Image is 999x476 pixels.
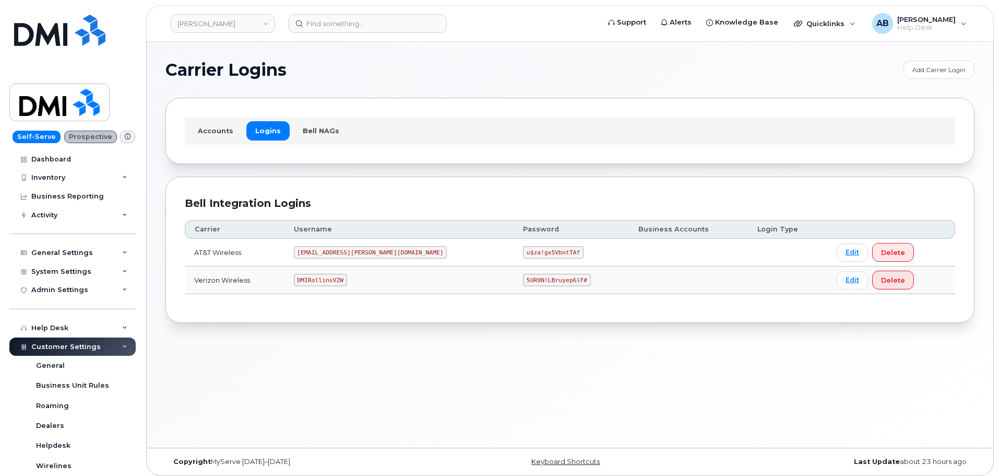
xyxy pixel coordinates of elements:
[284,220,514,239] th: Username
[881,275,905,285] span: Delete
[523,274,591,286] code: 5UR9N!LBruyep6lF#
[872,243,914,262] button: Delete
[185,220,284,239] th: Carrier
[294,246,447,259] code: [EMAIL_ADDRESS][PERSON_NAME][DOMAIN_NAME]
[705,458,974,466] div: about 23 hours ago
[246,121,290,140] a: Logins
[165,458,435,466] div: MyServe [DATE]–[DATE]
[903,61,974,79] a: Add Carrier Login
[189,121,242,140] a: Accounts
[837,243,868,262] a: Edit
[514,220,629,239] th: Password
[854,458,900,466] strong: Last Update
[165,62,287,78] span: Carrier Logins
[881,248,905,258] span: Delete
[185,196,955,211] div: Bell Integration Logins
[173,458,211,466] strong: Copyright
[185,239,284,266] td: AT&T Wireless
[872,271,914,289] button: Delete
[523,246,584,259] code: u$za!gx5VbntTAf
[294,274,347,286] code: DMIRollinsVZW
[629,220,748,239] th: Business Accounts
[531,458,600,466] a: Keyboard Shortcuts
[294,121,348,140] a: Bell NAGs
[185,266,284,294] td: Verizon Wireless
[837,271,868,289] a: Edit
[748,220,827,239] th: Login Type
